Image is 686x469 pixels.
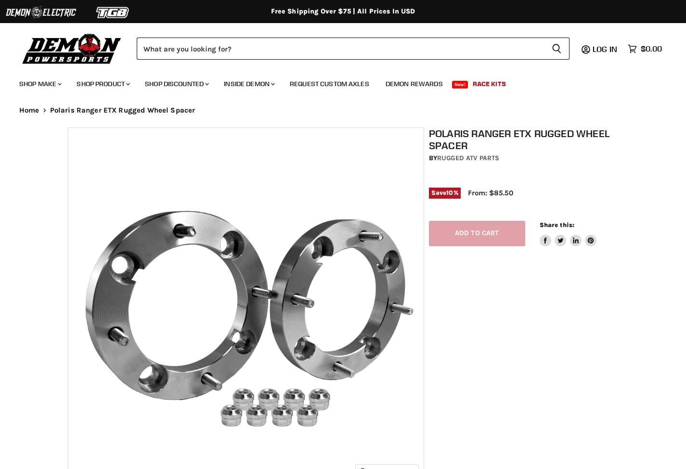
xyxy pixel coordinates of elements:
a: Shop Make [12,74,67,94]
form: Product [137,38,570,60]
a: Shop Product [69,74,136,94]
img: Demon Electric Logo 2 [5,3,77,22]
span: Save % [429,188,461,198]
a: Rugged ATV Parts [437,154,499,162]
span: $0.00 [641,44,662,53]
img: Demon Powersports [19,31,125,65]
span: Log in [593,44,617,54]
a: Demon Rewards [378,74,450,94]
a: $0.00 [623,42,667,56]
a: Shop Discounted [138,74,215,94]
a: Request Custom Axles [283,74,376,94]
img: TGB Logo 2 [77,3,149,22]
a: Race Kits [466,74,513,94]
a: Log in [588,45,623,53]
a: Home [19,106,39,114]
a: Inside Demon [217,74,281,94]
button: Search [544,38,570,60]
span: Polaris Ranger ETX Rugged Wheel Spacer [50,106,195,114]
h1: Polaris Ranger ETX Rugged Wheel Spacer [429,127,623,152]
span: New! [452,81,468,89]
span: Share this: [540,221,574,228]
span: 10 [446,189,453,196]
aside: Share this: [540,221,597,246]
span: From: $85.50 [468,189,513,197]
ul: Main menu [12,70,660,94]
input: Search [137,38,544,60]
div: by [429,153,623,164]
